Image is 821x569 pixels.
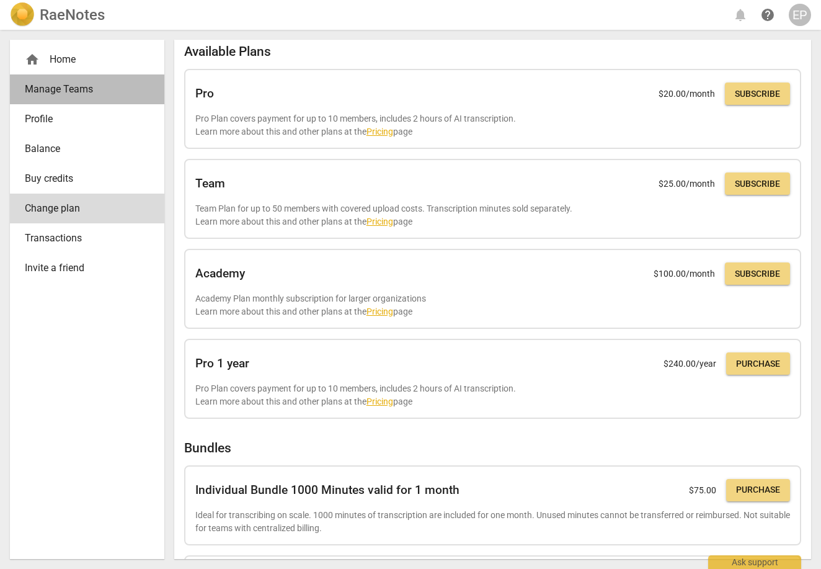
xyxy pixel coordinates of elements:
a: Transactions [10,223,164,253]
div: Home [25,52,140,67]
a: Pricing [366,127,393,137]
span: Manage Teams [25,82,140,97]
p: $ 75.00 [689,484,716,497]
h2: Pro 1 year [195,357,249,370]
span: Transactions [25,231,140,246]
h2: Team [195,177,225,190]
span: help [760,7,775,22]
a: Change plan [10,194,164,223]
button: Purchase [726,352,790,375]
a: Profile [10,104,164,134]
a: Invite a friend [10,253,164,283]
h2: Individual Bundle 1000 Minutes valid for 1 month [195,483,459,497]
a: Pricing [366,307,393,316]
p: Pro Plan covers payment for up to 10 members, includes 2 hours of AI transcription. Learn more ab... [195,382,790,408]
a: Pricing [366,217,393,226]
button: Purchase [726,479,790,501]
div: Home [10,45,164,74]
p: Team Plan for up to 50 members with covered upload costs. Transcription minutes sold separately. ... [195,202,790,228]
span: Buy credits [25,171,140,186]
h2: Academy [195,267,245,280]
span: Balance [25,141,140,156]
p: $ 20.00 /month [659,87,715,101]
h2: Available Plans [184,44,801,60]
button: Subscribe [725,172,790,195]
a: Balance [10,134,164,164]
span: Purchase [736,358,780,370]
h2: Bundles [184,441,801,456]
a: Manage Teams [10,74,164,104]
a: Help [757,4,779,26]
a: Pricing [366,397,393,406]
p: $ 240.00 /year [663,357,716,370]
h2: Pro [195,87,214,101]
div: Ask support [708,555,801,569]
h2: RaeNotes [40,6,105,24]
span: Subscribe [735,268,780,280]
a: Buy credits [10,164,164,194]
span: Subscribe [735,88,780,101]
span: home [25,52,40,67]
p: $ 25.00 /month [659,177,715,190]
p: Ideal for transcribing on scale. 1000 minutes of transcription are included for one month. Unused... [195,509,790,534]
span: Change plan [25,201,140,216]
span: Purchase [736,484,780,496]
p: Academy Plan monthly subscription for larger organizations Learn more about this and other plans ... [195,292,790,318]
span: Invite a friend [25,261,140,276]
button: EP [789,4,811,26]
button: Subscribe [725,262,790,285]
button: Subscribe [725,83,790,105]
p: $ 100.00 /month [654,267,715,280]
span: Subscribe [735,178,780,190]
img: Logo [10,2,35,27]
span: Profile [25,112,140,127]
a: LogoRaeNotes [10,2,105,27]
p: Pro Plan covers payment for up to 10 members, includes 2 hours of AI transcription. Learn more ab... [195,112,790,138]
